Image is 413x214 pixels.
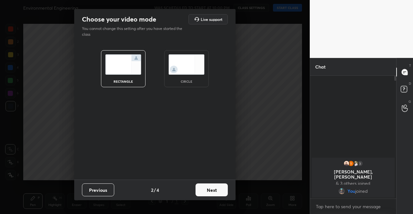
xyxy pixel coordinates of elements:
[357,160,363,167] div: 3
[355,189,368,194] span: joined
[110,80,136,83] div: rectangle
[352,160,359,167] img: b85ef000e20047b0a410e600e28f0247.15690187_3
[316,181,391,186] p: & 3 others joined
[343,160,350,167] img: 2453237d5c504f7b9872164a1e144dc4.jpg
[348,189,355,194] span: You
[196,183,228,196] button: Next
[409,81,411,86] p: D
[82,15,156,23] h2: Choose your video mode
[310,156,396,199] div: grid
[151,187,153,193] h4: 2
[338,188,345,194] img: 9d3c740ecb1b4446abd3172a233dfc7b.png
[82,26,186,37] p: You cannot change this setting after you have started the class
[82,183,114,196] button: Previous
[105,54,141,75] img: normalScreenIcon.ae25ed63.svg
[348,160,354,167] img: fb3431a9b24e49a1b3bcbff65c499ed1.jpg
[316,169,391,180] p: [PERSON_NAME], [PERSON_NAME]
[156,187,159,193] h4: 4
[154,187,156,193] h4: /
[174,80,199,83] div: circle
[201,17,222,21] h5: Live support
[168,54,205,75] img: circleScreenIcon.acc0effb.svg
[310,58,331,75] p: Chat
[409,63,411,68] p: T
[408,99,411,104] p: G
